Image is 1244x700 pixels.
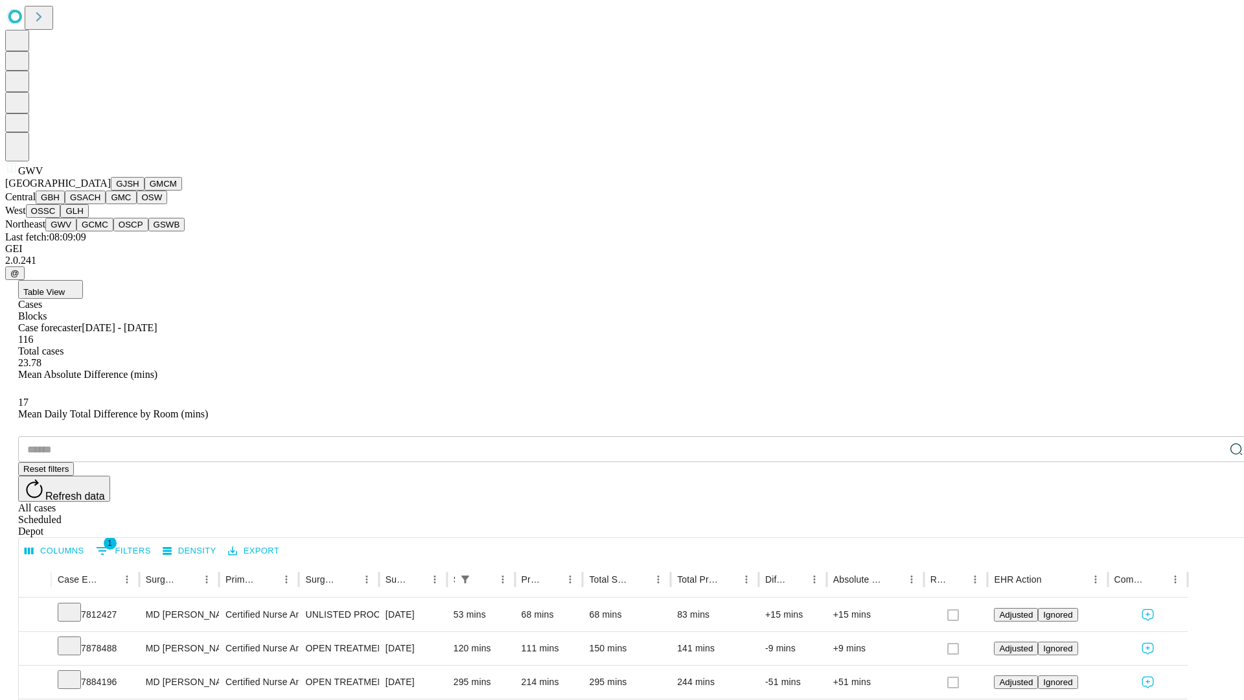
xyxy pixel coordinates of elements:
[386,598,441,631] div: [DATE]
[994,608,1038,622] button: Adjusted
[146,666,213,699] div: MD [PERSON_NAME] [PERSON_NAME] Md
[60,204,88,218] button: GLH
[522,598,577,631] div: 68 mins
[426,570,444,589] button: Menu
[1038,675,1077,689] button: Ignored
[522,666,577,699] div: 214 mins
[5,218,45,229] span: Northeast
[277,570,295,589] button: Menu
[677,666,752,699] div: 244 mins
[1043,644,1072,653] span: Ignored
[677,632,752,665] div: 141 mins
[225,574,258,585] div: Primary Service
[677,574,718,585] div: Total Predicted Duration
[18,369,157,380] span: Mean Absolute Difference (mins)
[25,604,45,627] button: Expand
[82,322,157,333] span: [DATE] - [DATE]
[58,666,133,699] div: 7884196
[456,570,474,589] div: 1 active filter
[18,322,82,333] span: Case forecaster
[26,204,61,218] button: OSSC
[23,287,65,297] span: Table View
[36,191,65,204] button: GBH
[631,570,649,589] button: Sort
[543,570,561,589] button: Sort
[23,464,69,474] span: Reset filters
[765,574,786,585] div: Difference
[833,632,917,665] div: +9 mins
[225,666,292,699] div: Certified Nurse Anesthetist
[522,574,542,585] div: Predicted In Room Duration
[765,598,820,631] div: +15 mins
[999,644,1033,653] span: Adjusted
[805,570,824,589] button: Menu
[787,570,805,589] button: Sort
[93,541,154,561] button: Show filters
[58,598,133,631] div: 7812427
[58,574,98,585] div: Case Epic Id
[649,570,667,589] button: Menu
[999,677,1033,687] span: Adjusted
[408,570,426,589] button: Sort
[1043,610,1072,620] span: Ignored
[5,231,86,242] span: Last fetch: 08:09:09
[1043,677,1072,687] span: Ignored
[106,191,136,204] button: GMC
[18,397,29,408] span: 17
[589,666,664,699] div: 295 mins
[146,574,178,585] div: Surgeon Name
[305,632,372,665] div: OPEN TREATMENT DISTAL [MEDICAL_DATA] FRACTURE
[999,610,1033,620] span: Adjusted
[994,574,1041,585] div: EHR Action
[159,541,220,561] button: Density
[18,334,33,345] span: 116
[10,268,19,278] span: @
[18,462,74,476] button: Reset filters
[522,632,577,665] div: 111 mins
[146,598,213,631] div: MD [PERSON_NAME] [PERSON_NAME] Md
[454,574,455,585] div: Scheduled In Room Duration
[113,218,148,231] button: OSCP
[948,570,966,589] button: Sort
[118,570,136,589] button: Menu
[144,177,182,191] button: GMCM
[305,574,338,585] div: Surgery Name
[25,638,45,660] button: Expand
[994,675,1038,689] button: Adjusted
[386,632,441,665] div: [DATE]
[386,574,406,585] div: Surgery Date
[18,408,208,419] span: Mean Daily Total Difference by Room (mins)
[966,570,984,589] button: Menu
[5,205,26,216] span: West
[137,191,168,204] button: OSW
[65,191,106,204] button: GSACH
[765,666,820,699] div: -51 mins
[104,537,117,550] span: 1
[259,570,277,589] button: Sort
[305,666,372,699] div: OPEN TREATMENT [MEDICAL_DATA] WITH PLATE
[386,666,441,699] div: [DATE]
[146,632,213,665] div: MD [PERSON_NAME] [PERSON_NAME] Md
[18,280,83,299] button: Table View
[45,491,105,502] span: Refresh data
[833,666,917,699] div: +51 mins
[1114,574,1147,585] div: Comments
[677,598,752,631] div: 83 mins
[1087,570,1105,589] button: Menu
[5,191,36,202] span: Central
[456,570,474,589] button: Show filters
[903,570,921,589] button: Menu
[930,574,947,585] div: Resolved in EHR
[5,178,111,189] span: [GEOGRAPHIC_DATA]
[1043,570,1061,589] button: Sort
[76,218,113,231] button: GCMC
[225,541,282,561] button: Export
[5,243,1239,255] div: GEI
[100,570,118,589] button: Sort
[5,255,1239,266] div: 2.0.241
[148,218,185,231] button: GSWB
[494,570,512,589] button: Menu
[18,476,110,502] button: Refresh data
[1148,570,1166,589] button: Sort
[833,574,883,585] div: Absolute Difference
